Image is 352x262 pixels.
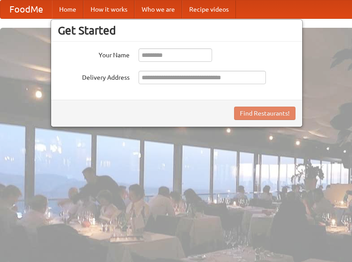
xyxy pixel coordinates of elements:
[58,48,130,60] label: Your Name
[58,24,296,37] h3: Get Started
[234,107,296,120] button: Find Restaurants!
[52,0,83,18] a: Home
[182,0,236,18] a: Recipe videos
[83,0,135,18] a: How it works
[58,71,130,82] label: Delivery Address
[135,0,182,18] a: Who we are
[0,0,52,18] a: FoodMe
